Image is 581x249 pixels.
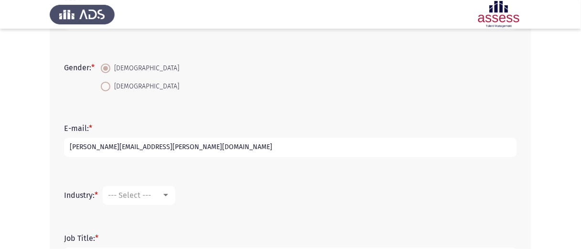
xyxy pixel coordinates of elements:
[64,124,92,133] label: E-mail:
[110,81,179,92] span: [DEMOGRAPHIC_DATA]
[64,63,95,72] label: Gender:
[108,191,151,200] span: --- Select ---
[64,234,98,243] label: Job Title:
[64,191,98,200] label: Industry:
[50,1,115,28] img: Assess Talent Management logo
[110,63,179,74] span: [DEMOGRAPHIC_DATA]
[64,138,517,157] input: add answer text
[466,1,531,28] img: Assessment logo of Emotional Intelligence Assessment - THL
